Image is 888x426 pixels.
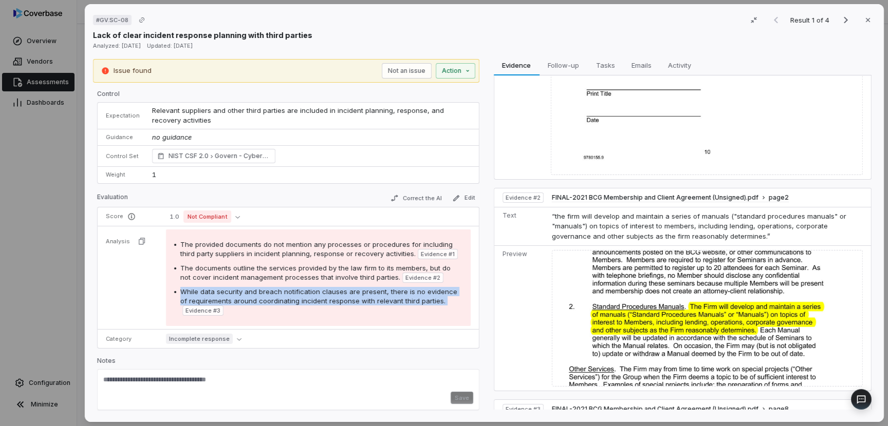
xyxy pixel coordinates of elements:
p: Weight [106,171,140,179]
span: page 2 [769,193,789,202]
span: “the firm will develop and maintain a series of manuals ("standard procedures manuals" or "manual... [552,212,846,240]
p: Analysis [106,238,130,245]
span: Follow-up [544,59,583,72]
p: Guidance [106,133,140,141]
p: Lack of clear incident response planning with third parties [93,30,312,41]
span: Evidence # 3 [186,306,220,315]
p: Score [106,212,154,221]
span: page 8 [769,405,789,413]
span: Evidence [498,59,535,72]
span: NIST CSF 2.0 Govern - Cybersecurity Supply Chain Risk Management [169,151,270,161]
button: FINAL-2021 BCG Membership and Client Agreement (Unsigned).pdfpage8 [552,405,789,414]
span: While data security and breach notification clauses are present, there is no evidence of requirem... [180,287,457,305]
p: Notes [97,357,479,369]
button: 1.0Not Compliant [166,210,244,223]
span: Activity [663,59,695,72]
button: Next result [836,14,856,26]
span: Evidence # 2 [405,274,440,282]
button: Edit [448,192,479,204]
button: FINAL-2021 BCG Membership and Client Agreement (Unsigned).pdfpage2 [552,193,789,202]
td: Preview [494,246,547,391]
p: Issue found [114,66,152,76]
span: 1 [152,170,156,179]
span: Not Compliant [183,210,231,223]
span: The documents outline the services provided by the law firm to its members, but do not cover inci... [180,264,451,281]
span: Evidence # 2 [505,193,540,202]
span: Incomplete response [166,334,233,344]
td: Text [494,207,547,246]
p: Category [106,335,154,343]
span: Emails [627,59,655,72]
span: Evidence # 3 [505,405,540,413]
span: FINAL-2021 BCG Membership and Client Agreement (Unsigned).pdf [552,193,758,202]
span: # GV.SC-08 [96,16,128,24]
span: The provided documents do not mention any processes or procedures for including third party suppl... [180,240,453,258]
span: Evidence # 1 [421,250,455,258]
span: Analyzed: [DATE] [93,42,141,49]
button: Action [435,63,475,79]
p: Result 1 of 4 [790,14,831,26]
span: Relevant suppliers and other third parties are included in incident planning, response, and recov... [152,106,446,125]
button: Not an issue [381,63,431,79]
span: no guidance [152,133,192,141]
p: Control [97,90,479,102]
p: Expectation [106,112,140,120]
span: Tasks [591,59,619,72]
p: Evaluation [97,193,128,205]
p: Control Set [106,152,140,160]
img: fbf84897b91741e7a09c4946a7f9acd7_original.jpg_w1200.jpg [552,250,863,386]
span: FINAL-2021 BCG Membership and Client Agreement (Unsigned).pdf [552,405,758,413]
span: Updated: [DATE] [147,42,193,49]
button: Correct the AI [386,192,446,204]
button: Copy link [133,11,151,29]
